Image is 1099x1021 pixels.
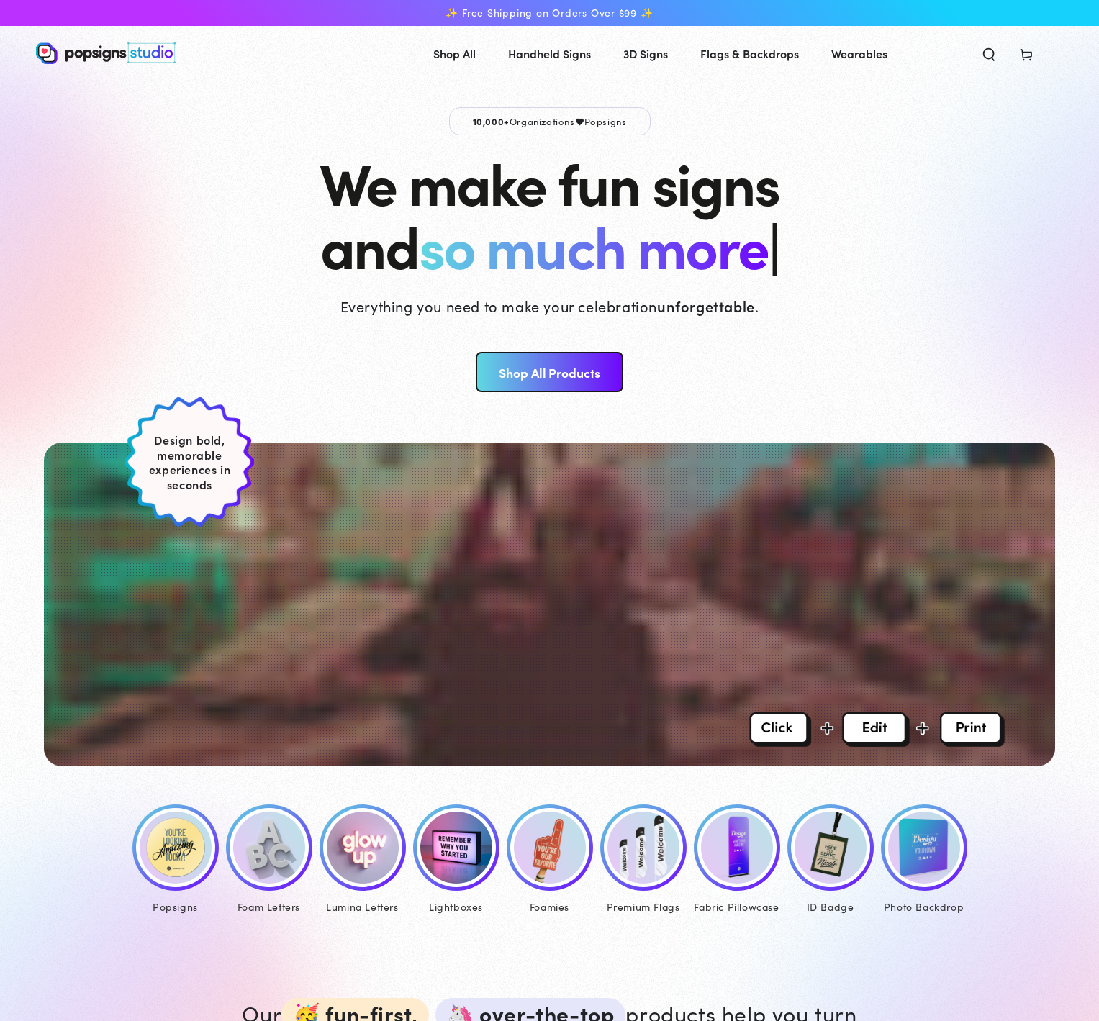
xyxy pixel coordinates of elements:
p: Organizations Popsigns [449,107,651,135]
a: 3D Signs [612,35,679,73]
span: Shop All [433,43,476,64]
img: Photo Backdrop [888,812,960,884]
a: Photo Backdrop Photo Backdrop [877,804,971,917]
img: Lumina Letters [327,812,399,884]
a: Popsigns Popsigns [129,804,222,917]
a: Foamies® Foamies [503,804,597,917]
div: Foam Letters [226,898,312,916]
a: Premium Feather Flags Premium Flags [597,804,690,917]
span: | [768,204,779,285]
img: Popsigns [140,812,212,884]
img: Foam Letters [233,812,305,884]
p: Everything you need to make your celebration . [340,296,759,316]
a: Shop All [422,35,487,73]
img: Fabric Pillowcase [701,812,773,884]
div: Premium Flags [600,898,687,916]
span: Flags & Backdrops [700,43,799,64]
a: Lumina Lightboxes Lightboxes [410,804,503,917]
img: Foamies® [514,812,586,884]
div: Lumina Letters [320,898,406,916]
img: Overlay Image [749,712,1005,747]
div: Lightboxes [413,898,499,916]
span: Wearables [831,43,887,64]
a: ID Badge ID Badge [784,804,877,917]
span: ✨ Free Shipping on Orders Over $99 ✨ [446,6,653,19]
a: Fabric Pillowcase Fabric Pillowcase [690,804,784,917]
div: Foamies [507,898,593,916]
div: ID Badge [787,898,874,916]
a: Shop All Products [476,352,623,392]
a: Handheld Signs [497,35,602,73]
div: Popsigns [132,898,219,916]
a: Lumina Letters Lumina Letters [316,804,410,917]
div: Photo Backdrop [881,898,967,916]
h1: We make fun signs and [320,150,779,276]
div: Fabric Pillowcase [694,898,780,916]
img: Popsigns Studio [36,42,176,64]
span: so much more [419,204,768,284]
strong: unforgettable [657,296,755,316]
a: Flags & Backdrops [689,35,810,73]
img: Premium Feather Flags [607,812,679,884]
span: Handheld Signs [508,43,591,64]
img: ID Badge [795,812,867,884]
span: 10,000+ [473,114,510,127]
a: Foam Letters Foam Letters [222,804,316,917]
span: 3D Signs [623,43,668,64]
a: Wearables [820,35,898,73]
img: Lumina Lightboxes [420,812,492,884]
summary: Search our site [970,37,1008,69]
